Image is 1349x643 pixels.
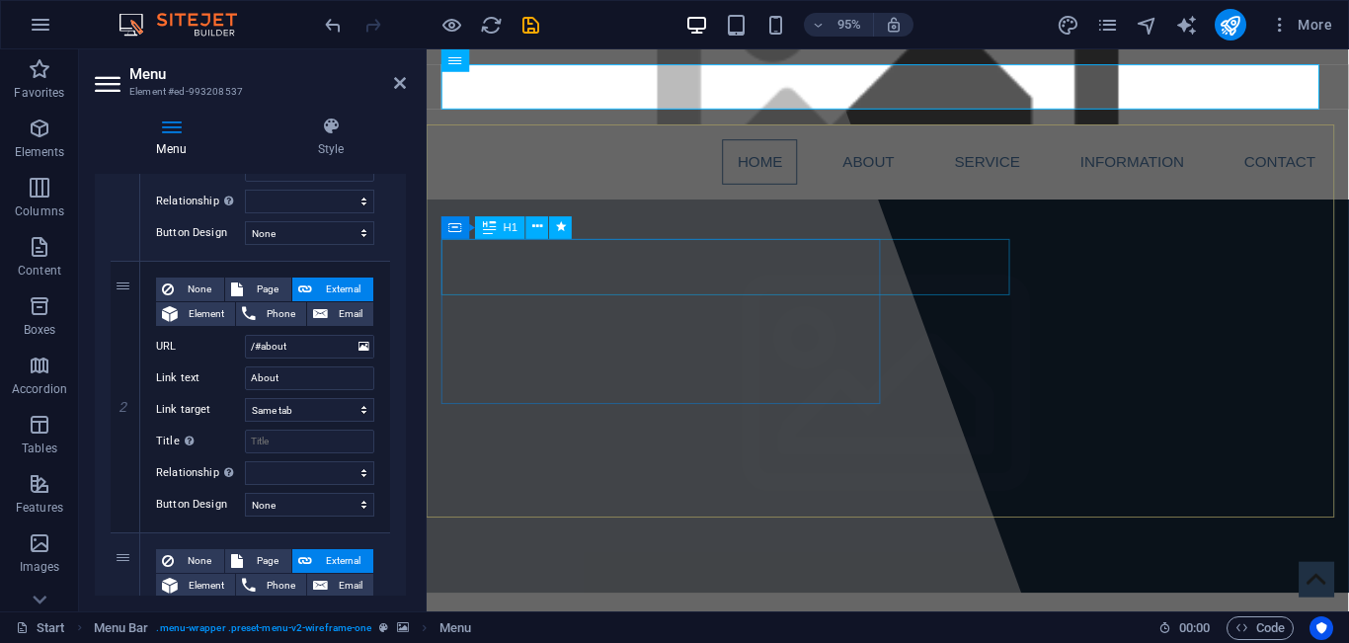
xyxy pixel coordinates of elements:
span: External [318,278,367,301]
button: Click here to leave preview mode and continue editing [439,13,463,37]
i: Save (Ctrl+S) [519,14,542,37]
span: Element [184,302,229,326]
em: 2 [109,399,137,415]
h4: Menu [95,117,256,158]
label: Link text [156,366,245,390]
input: Title [245,430,374,453]
i: On resize automatically adjust zoom level to fit chosen device. [885,16,903,34]
button: External [292,549,373,573]
label: Link target [156,398,245,422]
p: Features [16,500,63,516]
label: URL [156,335,245,359]
p: Images [20,559,60,575]
i: Publish [1219,14,1241,37]
label: Title [156,430,245,453]
button: navigator [1136,13,1159,37]
span: Click to select. Double-click to edit [439,616,471,640]
button: None [156,278,224,301]
button: reload [479,13,503,37]
button: undo [321,13,345,37]
button: External [292,278,373,301]
span: Page [249,278,285,301]
span: External [318,549,367,573]
button: Page [225,278,291,301]
button: None [156,549,224,573]
i: Pages (Ctrl+Alt+S) [1096,14,1119,37]
button: Page [225,549,291,573]
button: Element [156,574,235,598]
span: Page [249,549,285,573]
label: Button Design [156,221,245,245]
input: URL... [245,335,374,359]
button: Email [307,302,373,326]
span: . menu-wrapper .preset-menu-v2-wireframe-one [156,616,371,640]
label: Relationship [156,190,245,213]
span: 00 00 [1179,616,1210,640]
a: Click to cancel selection. Double-click to open Pages [16,616,65,640]
button: pages [1096,13,1120,37]
img: Editor Logo [114,13,262,37]
h4: Style [256,117,406,158]
label: Relationship [156,461,245,485]
h6: Session time [1158,616,1211,640]
span: H1 [504,221,518,232]
i: Design (Ctrl+Alt+Y) [1057,14,1079,37]
button: Phone [236,302,306,326]
label: Button Design [156,493,245,517]
span: More [1270,15,1332,35]
button: publish [1215,9,1246,40]
h6: 95% [833,13,865,37]
button: Email [307,574,373,598]
span: : [1193,620,1196,635]
button: Code [1227,616,1294,640]
p: Tables [22,441,57,456]
p: Accordion [12,381,67,397]
button: More [1262,9,1340,40]
h2: Menu [129,65,406,83]
span: Code [1235,616,1285,640]
span: None [180,549,218,573]
span: None [180,278,218,301]
span: Phone [262,574,300,598]
i: This element contains a background [397,622,409,633]
p: Content [18,263,61,279]
button: design [1057,13,1080,37]
span: Email [334,302,367,326]
p: Elements [15,144,65,160]
nav: breadcrumb [94,616,471,640]
button: Phone [236,574,306,598]
button: Element [156,302,235,326]
p: Favorites [14,85,64,101]
i: AI Writer [1175,14,1198,37]
span: Email [334,574,367,598]
i: Navigator [1136,14,1158,37]
button: Usercentrics [1309,616,1333,640]
p: Columns [15,203,64,219]
p: Boxes [24,322,56,338]
h3: Element #ed-993208537 [129,83,366,101]
i: This element is a customizable preset [379,622,388,633]
span: Element [184,574,229,598]
button: 95% [804,13,874,37]
span: Phone [262,302,300,326]
button: text_generator [1175,13,1199,37]
span: Click to select. Double-click to edit [94,616,149,640]
button: save [518,13,542,37]
input: Link text... [245,366,374,390]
